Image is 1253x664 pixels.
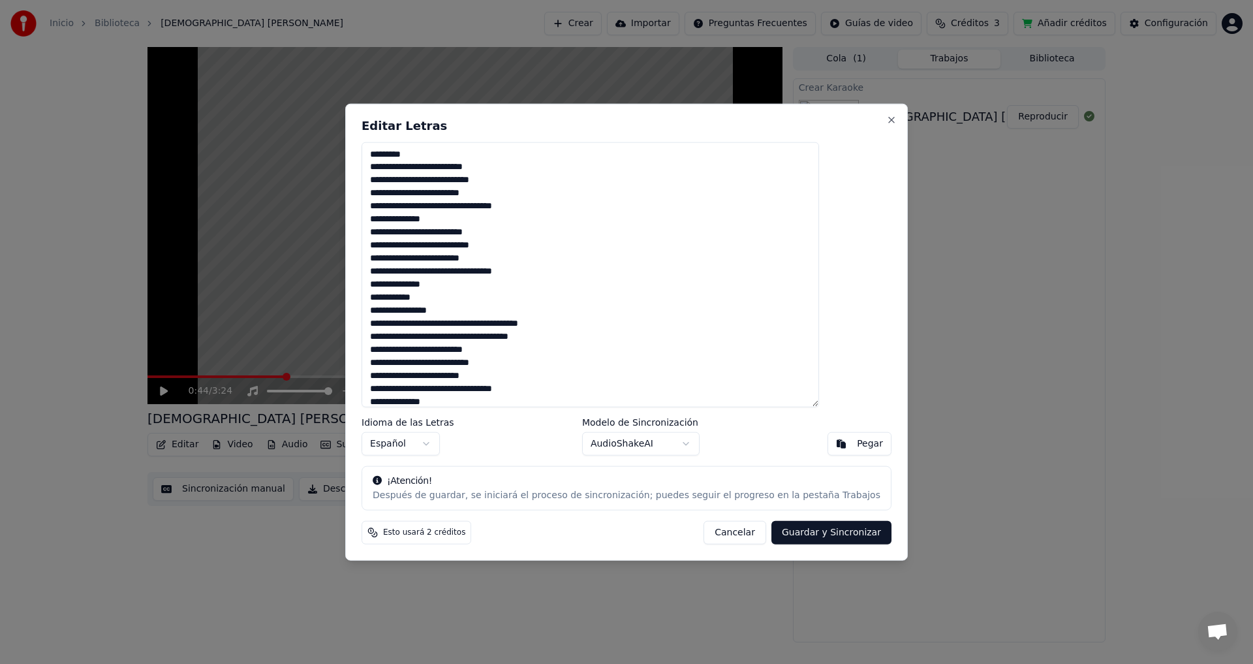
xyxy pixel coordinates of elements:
[704,521,766,545] button: Cancelar
[373,489,880,502] div: Después de guardar, se iniciará el proceso de sincronización; puedes seguir el progreso en la pes...
[828,432,891,456] button: Pegar
[373,475,880,488] div: ¡Atención!
[362,119,891,131] h2: Editar Letras
[582,418,700,427] label: Modelo de Sincronización
[362,418,454,427] label: Idioma de las Letras
[383,528,465,538] span: Esto usará 2 créditos
[857,437,883,451] div: Pegar
[771,521,891,545] button: Guardar y Sincronizar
